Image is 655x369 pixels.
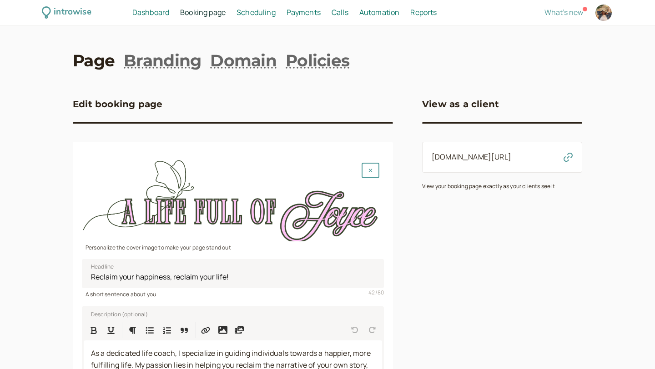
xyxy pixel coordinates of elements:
a: Booking page [180,7,226,19]
a: Account [594,3,613,22]
span: Headline [91,262,114,271]
a: Automation [359,7,400,19]
button: Undo [347,322,363,338]
button: Formatting Options [124,322,141,338]
iframe: Chat Widget [610,325,655,369]
span: Payments [287,7,321,17]
button: Insert image [215,322,231,338]
a: Policies [286,49,349,72]
button: Remove [362,163,379,178]
button: Numbered List [159,322,175,338]
a: Calls [332,7,348,19]
a: Branding [124,49,201,72]
a: Dashboard [132,7,169,19]
button: Redo [364,322,380,338]
span: Booking page [180,7,226,17]
button: Format Bold [86,322,102,338]
h3: Edit booking page [73,97,162,111]
button: Bulleted List [141,322,158,338]
a: Page [73,49,115,72]
label: Description (optional) [84,309,148,318]
h3: View as a client [422,97,499,111]
a: Scheduling [237,7,276,19]
a: Reports [410,7,437,19]
a: Payments [287,7,321,19]
span: Calls [332,7,348,17]
button: Quote [176,322,192,338]
div: A short sentence about you [82,288,384,299]
div: Personalize the cover image to make your page stand out [82,241,384,252]
small: View your booking page exactly as your clients see it [422,182,555,190]
span: Reports [410,7,437,17]
a: introwise [42,5,91,20]
button: What's new [544,8,583,16]
a: [DOMAIN_NAME][URL] [432,152,511,162]
button: Insert media [231,322,247,338]
input: Headline [82,259,384,288]
span: Scheduling [237,7,276,17]
button: Format Underline [103,322,119,338]
span: What's new [544,7,583,17]
span: Automation [359,7,400,17]
div: introwise [54,5,91,20]
span: Dashboard [132,7,169,17]
a: Domain [210,49,277,72]
button: Insert Link [197,322,214,338]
